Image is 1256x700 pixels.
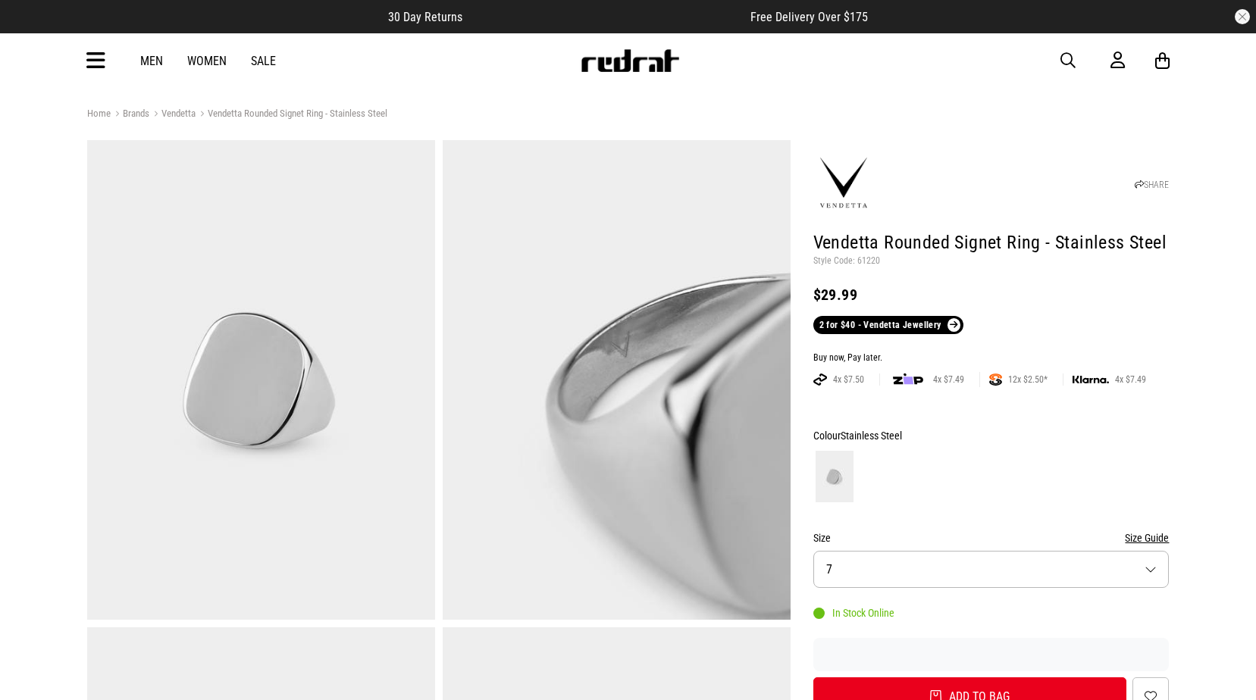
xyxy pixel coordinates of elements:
[989,373,1002,386] img: SPLITPAY
[1073,376,1109,384] img: KLARNA
[87,108,111,119] a: Home
[813,647,1170,662] iframe: Customer reviews powered by Trustpilot
[813,255,1170,267] p: Style Code: 61220
[1125,529,1169,547] button: Size Guide
[813,352,1170,364] div: Buy now, Pay later.
[813,607,894,619] div: In Stock Online
[927,373,970,386] span: 4x $7.49
[443,140,791,620] img: Vendetta Rounded Signet Ring - Stainless Steel in Silver
[827,373,870,386] span: 4x $7.50
[388,10,462,24] span: 30 Day Returns
[813,286,1170,304] div: $29.99
[813,373,827,386] img: AFTERPAY
[187,54,227,68] a: Women
[813,231,1170,255] h1: Vendetta Rounded Signet Ring - Stainless Steel
[826,562,832,577] span: 7
[750,10,868,24] span: Free Delivery Over $175
[580,49,680,72] img: Redrat logo
[196,108,387,122] a: Vendetta Rounded Signet Ring - Stainless Steel
[813,551,1170,588] button: 7
[149,108,196,122] a: Vendetta
[1109,373,1152,386] span: 4x $7.49
[816,451,854,502] img: Stainless Steel
[1002,373,1054,386] span: 12x $2.50*
[1135,180,1169,190] a: SHARE
[140,54,163,68] a: Men
[813,153,874,214] img: Vendetta
[251,54,276,68] a: Sale
[87,140,435,620] img: Vendetta Rounded Signet Ring - Stainless Steel in Silver
[813,529,1170,547] div: Size
[813,316,963,334] a: 2 for $40 - Vendetta Jewellery
[493,9,720,24] iframe: Customer reviews powered by Trustpilot
[893,372,923,387] img: zip
[841,430,902,442] span: Stainless Steel
[813,427,1170,445] div: Colour
[111,108,149,122] a: Brands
